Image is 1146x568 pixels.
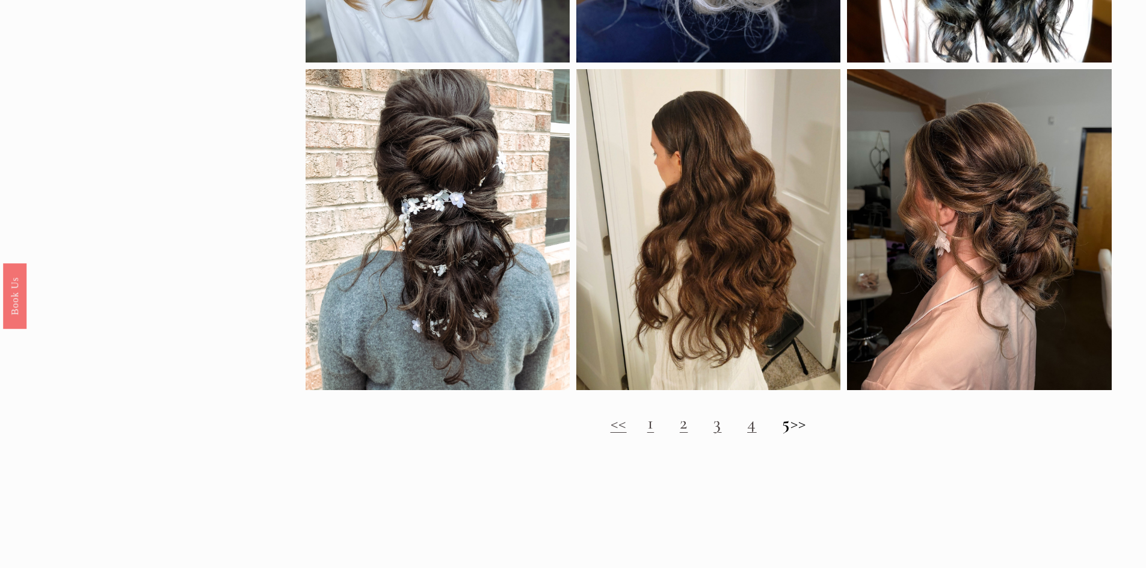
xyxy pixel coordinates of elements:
a: 4 [747,412,757,434]
strong: 5 [782,412,790,434]
a: 1 [647,412,655,434]
h2: >> [306,412,1112,434]
a: 3 [713,412,722,434]
a: 2 [680,412,688,434]
a: << [611,412,627,434]
a: Book Us [3,263,26,328]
